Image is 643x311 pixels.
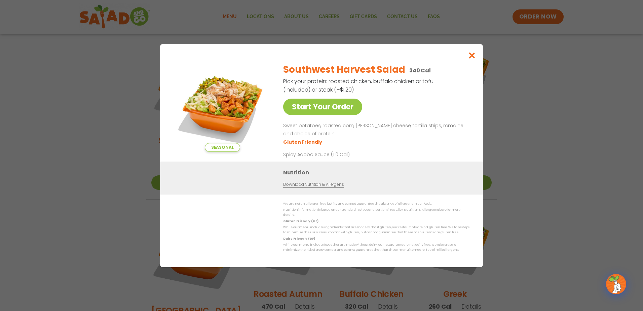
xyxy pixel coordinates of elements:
[461,44,483,67] button: Close modal
[409,66,431,75] p: 340 Cal
[283,122,467,138] p: Sweet potatoes, roasted corn, [PERSON_NAME] cheese, tortilla strips, romaine and choice of protein.
[283,138,323,145] li: Gluten Friendly
[283,236,315,240] strong: Dairy Friendly (DF)
[175,58,269,152] img: Featured product photo for Southwest Harvest Salad
[283,242,469,253] p: While our menu includes foods that are made without dairy, our restaurants are not dairy free. We...
[283,181,344,187] a: Download Nutrition & Allergens
[283,219,318,223] strong: Gluten Friendly (GF)
[283,151,408,158] p: Spicy Adobo Sauce (110 Cal)
[205,143,240,152] span: Seasonal
[283,225,469,235] p: While our menu includes ingredients that are made without gluten, our restaurants are not gluten ...
[283,207,469,218] p: Nutrition information is based on our standard recipes and portion sizes. Click Nutrition & Aller...
[283,77,434,94] p: Pick your protein: roasted chicken, buffalo chicken or tofu (included) or steak (+$1.20)
[283,99,362,115] a: Start Your Order
[607,275,626,293] img: wpChatIcon
[283,168,473,176] h3: Nutrition
[283,201,469,206] p: We are not an allergen free facility and cannot guarantee the absence of allergens in our foods.
[283,63,405,77] h2: Southwest Harvest Salad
